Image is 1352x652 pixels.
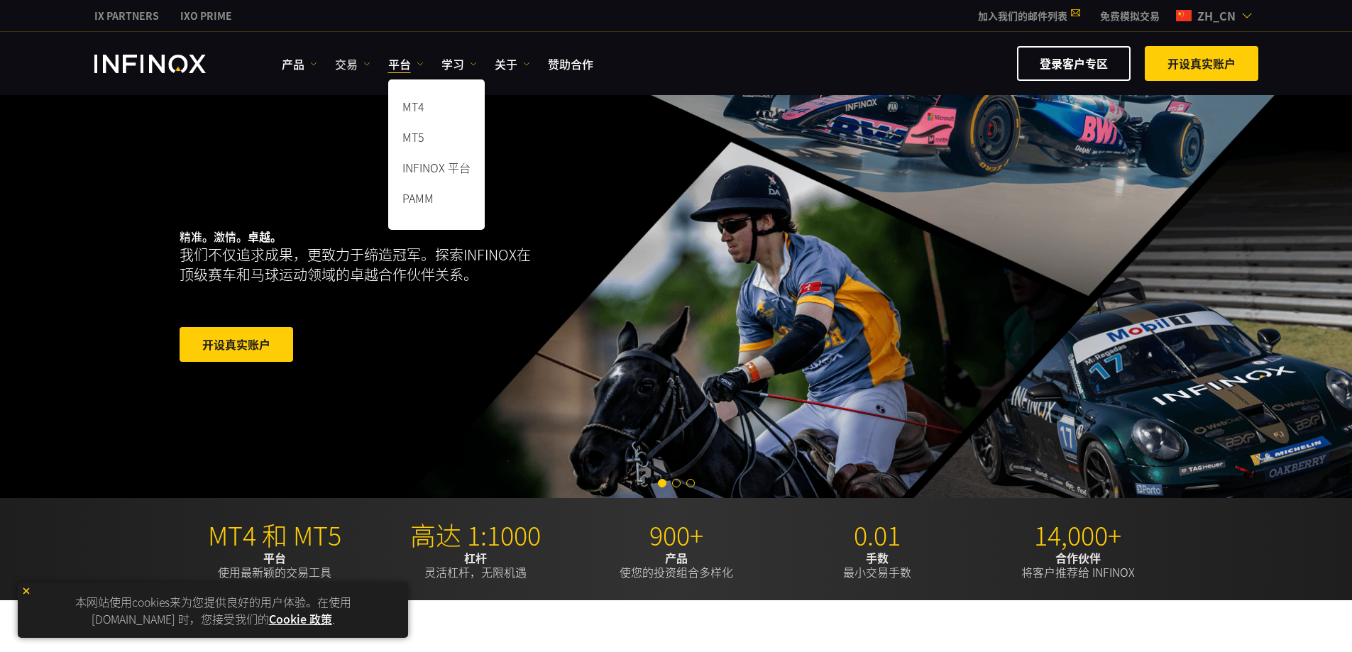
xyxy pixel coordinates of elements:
p: 900+ [581,519,771,551]
img: yellow close icon [21,586,31,596]
a: INFINOX Logo [94,55,239,73]
p: 0.01 [782,519,972,551]
a: 关于 [495,55,530,72]
a: 学习 [441,55,477,72]
p: 高达 1:1000 [380,519,571,551]
a: 开设真实账户 [180,327,293,362]
span: zh_cn [1192,7,1241,24]
p: 使您的投资组合多样化 [581,551,771,579]
a: 交易 [335,55,370,72]
p: 14,000+ [983,519,1173,551]
a: PAMM [388,185,485,216]
a: MT5 [388,124,485,155]
a: INFINOX [170,9,243,23]
div: 精准。激情。 [180,206,627,387]
strong: 手数 [866,549,889,566]
p: 使用最新颖的交易工具 [180,551,370,579]
a: 登录客户专区 [1017,46,1131,81]
strong: 平台 [263,549,286,566]
a: 开设真实账户 [1145,46,1258,81]
a: 产品 [282,55,317,72]
span: Go to slide 3 [686,479,695,487]
strong: 杠杆 [464,549,487,566]
p: 灵活杠杆，无限机遇 [380,551,571,579]
a: 赞助合作 [548,55,593,72]
p: MT4 和 MT5 [180,519,370,551]
a: INFINOX 平台 [388,155,485,185]
strong: 卓越。 [248,228,282,245]
a: INFINOX MENU [1089,9,1170,23]
span: Go to slide 2 [672,479,681,487]
p: 本网站使用cookies来为您提供良好的用户体验。在使用 [DOMAIN_NAME] 时，您接受我们的 . [25,590,401,631]
a: INFINOX [84,9,170,23]
p: 将客户推荐给 INFINOX [983,551,1173,579]
p: 最小交易手数 [782,551,972,579]
strong: 产品 [665,549,688,566]
p: 我们不仅追求成果，更致力于缔造冠军。探索INFINOX在顶级赛车和马球运动领域的卓越合作伙伴关系。 [180,245,537,284]
a: Cookie 政策 [269,610,332,627]
strong: 合作伙伴 [1055,549,1101,566]
a: 加入我们的邮件列表 [967,9,1089,23]
a: 平台 [388,55,424,72]
a: MT4 [388,94,485,124]
span: Go to slide 1 [658,479,666,487]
